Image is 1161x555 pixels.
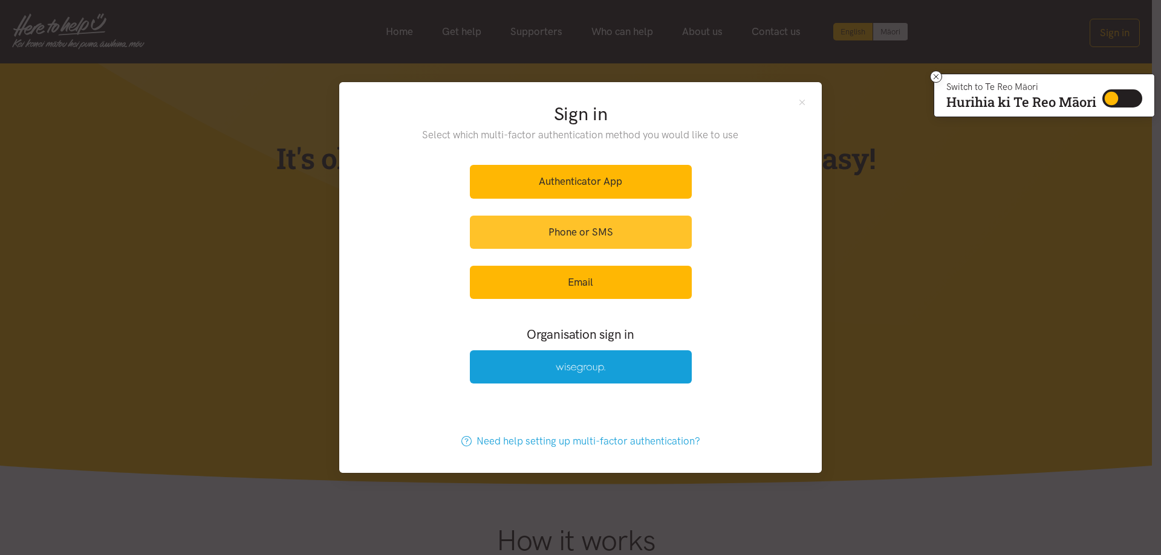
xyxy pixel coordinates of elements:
a: Need help setting up multi-factor authentication? [449,425,713,458]
a: Authenticator App [470,165,692,198]
button: Close [797,97,807,107]
p: Select which multi-factor authentication method you would like to use [398,127,764,143]
p: Switch to Te Reo Māori [946,83,1096,91]
h2: Sign in [398,101,764,127]
a: Email [470,266,692,299]
p: Hurihia ki Te Reo Māori [946,97,1096,107]
h3: Organisation sign in [437,326,724,343]
img: Wise Group [556,363,605,373]
a: Phone or SMS [470,216,692,249]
